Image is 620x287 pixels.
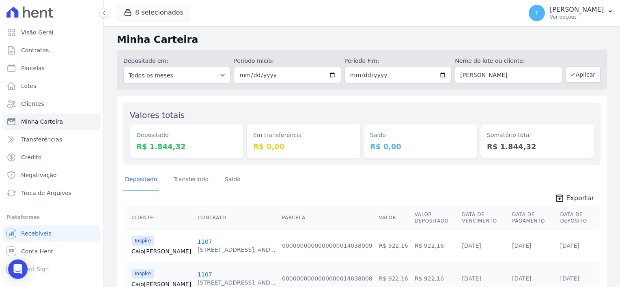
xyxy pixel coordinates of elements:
[123,169,159,191] a: Depositado
[462,242,481,249] a: [DATE]
[487,131,588,139] dt: Somatório total
[21,247,53,255] span: Conta Hent
[550,14,604,20] p: Ver opções
[117,5,190,20] button: 8 selecionados
[279,206,376,229] th: Parcela
[6,212,97,222] div: Plataformas
[253,131,354,139] dt: Em transferência
[234,57,341,65] label: Período Inicío:
[21,100,44,108] span: Clientes
[3,149,100,165] a: Crédito
[3,225,100,242] a: Recebíveis
[3,243,100,259] a: Conta Hent
[560,275,579,282] a: [DATE]
[3,78,100,94] a: Lotes
[125,206,194,229] th: Cliente
[8,259,28,279] div: Open Intercom Messenger
[21,153,42,161] span: Crédito
[130,110,185,120] label: Valores totais
[462,275,481,282] a: [DATE]
[282,275,372,282] a: 0000000000000000014038008
[253,141,354,152] dd: R$ 0,00
[376,229,411,262] td: R$ 922,16
[459,206,509,229] th: Data de Vencimento
[370,131,471,139] dt: Saldo
[21,46,49,54] span: Contratos
[566,66,601,83] button: Aplicar
[550,6,604,14] p: [PERSON_NAME]
[3,42,100,58] a: Contratos
[194,206,279,229] th: Contrato
[370,141,471,152] dd: R$ 0,00
[282,242,372,249] a: 0000000000000000014038009
[136,141,237,152] dd: R$ 1.844,32
[21,64,45,72] span: Parcelas
[172,169,211,191] a: Transferindo
[344,57,452,65] label: Período Fim:
[3,114,100,130] a: Minha Carteira
[21,118,63,126] span: Minha Carteira
[376,206,411,229] th: Valor
[21,171,57,179] span: Negativação
[509,206,557,229] th: Data de Pagamento
[555,193,564,203] i: unarchive
[131,236,154,246] span: Inspire
[21,135,62,143] span: Transferências
[117,32,607,47] h2: Minha Carteira
[411,229,459,262] td: R$ 922,16
[21,189,71,197] span: Troca de Arquivos
[198,246,276,254] div: [STREET_ADDRESS], AND...
[123,58,168,64] label: Depositado em:
[21,82,37,90] span: Lotes
[198,271,212,278] a: 1107
[455,57,562,65] label: Nome do lote ou cliente:
[512,242,531,249] a: [DATE]
[198,238,212,245] a: 1107
[548,193,601,205] a: unarchive Exportar
[3,60,100,76] a: Parcelas
[566,193,594,203] span: Exportar
[560,242,579,249] a: [DATE]
[3,167,100,183] a: Negativação
[131,247,191,255] a: Caio[PERSON_NAME]
[487,141,588,152] dd: R$ 1.844,32
[3,131,100,148] a: Transferências
[198,278,276,287] div: [STREET_ADDRESS], AND...
[512,275,531,282] a: [DATE]
[3,96,100,112] a: Clientes
[411,206,459,229] th: Valor Depositado
[3,24,100,41] a: Visão Geral
[21,28,54,36] span: Visão Geral
[522,2,620,24] button: T [PERSON_NAME] Ver opções
[21,229,52,238] span: Recebíveis
[131,269,154,278] span: Inspire
[3,185,100,201] a: Troca de Arquivos
[136,131,237,139] dt: Depositado
[557,206,599,229] th: Data de Depósito
[535,10,539,16] span: T
[223,169,242,191] a: Saldo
